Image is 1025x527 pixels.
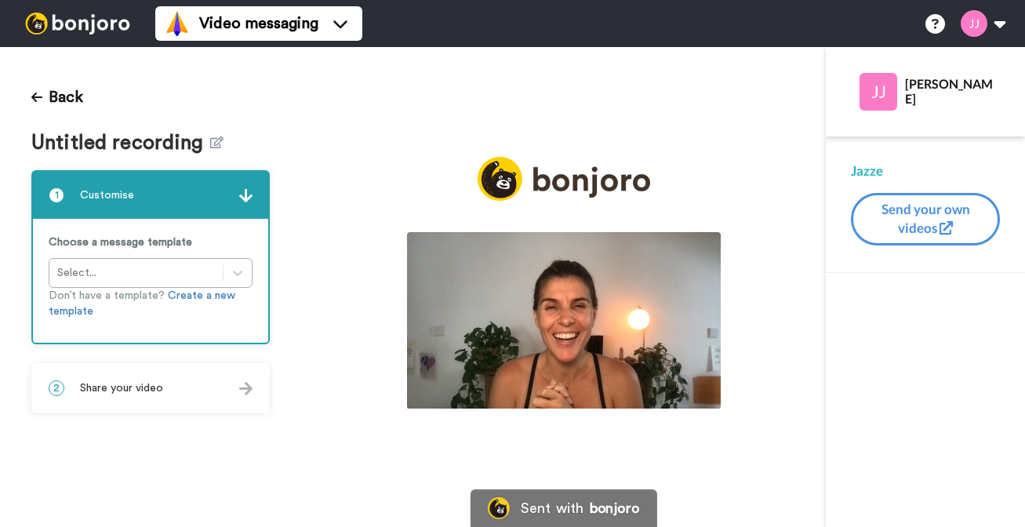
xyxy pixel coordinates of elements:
a: Bonjoro LogoSent withbonjoro [471,489,657,527]
span: 2 [49,380,64,396]
img: vm-color.svg [165,11,190,36]
img: Profile Image [860,73,897,111]
div: [PERSON_NAME] [905,76,999,106]
span: Video messaging [199,13,318,35]
span: 1 [49,187,64,203]
img: arrow.svg [239,382,253,395]
span: Customise [80,187,134,203]
p: Don’t have a template? [49,288,253,319]
span: Share your video [80,380,163,396]
img: logo_full.png [478,157,650,202]
img: 916181ad-2d86-4308-9e36-3bf8cfba510e_thumbnail_source_1757510930.jpg [407,232,721,409]
span: Untitled recording [31,132,210,154]
div: Sent with [521,501,583,515]
img: bj-logo-header-white.svg [19,13,136,35]
img: arrow.svg [239,189,253,202]
button: Send your own videos [851,193,1000,245]
img: Bonjoro Logo [488,497,510,519]
p: Choose a message template [49,234,253,250]
div: bonjoro [590,501,640,515]
div: Jazze [851,162,1000,180]
a: Create a new template [49,290,235,317]
button: Back [31,78,83,116]
div: 2Share your video [31,363,270,413]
